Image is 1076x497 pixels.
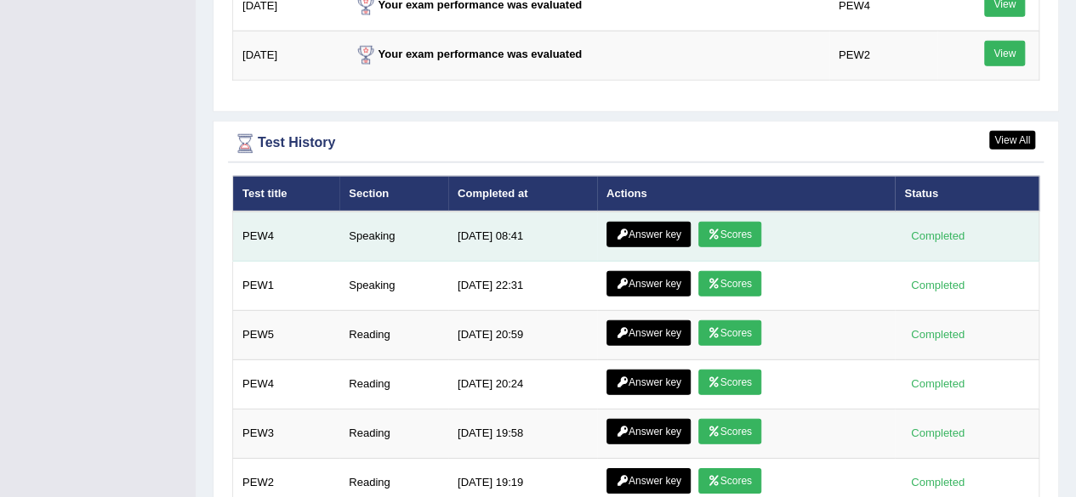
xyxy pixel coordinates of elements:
div: Test History [232,131,1039,156]
td: PEW1 [233,262,340,311]
div: Completed [904,376,971,393]
td: PEW3 [233,409,340,459]
td: PEW4 [233,360,340,409]
td: Reading [339,360,448,409]
div: Completed [904,228,971,246]
td: [DATE] [233,31,344,80]
a: Answer key [606,419,691,444]
a: Scores [698,370,761,395]
th: Completed at [448,176,597,212]
div: Completed [904,326,971,344]
a: Scores [698,271,761,297]
a: View All [989,131,1035,150]
th: Test title [233,176,340,212]
th: Actions [597,176,895,212]
td: PEW4 [233,212,340,262]
td: PEW2 [829,31,937,80]
a: Answer key [606,222,691,247]
a: Answer key [606,320,691,346]
th: Status [895,176,1039,212]
div: Completed [904,425,971,443]
a: Answer key [606,370,691,395]
td: Reading [339,409,448,459]
a: Scores [698,222,761,247]
div: Completed [904,474,971,492]
div: Completed [904,277,971,295]
a: Answer key [606,468,691,494]
td: Reading [339,311,448,360]
td: [DATE] 20:59 [448,311,597,360]
td: PEW5 [233,311,340,360]
td: [DATE] 22:31 [448,262,597,311]
td: [DATE] 19:58 [448,409,597,459]
td: Speaking [339,212,448,262]
td: Speaking [339,262,448,311]
a: Scores [698,419,761,444]
a: Scores [698,320,761,346]
a: View [984,41,1025,66]
td: [DATE] 08:41 [448,212,597,262]
a: Scores [698,468,761,494]
th: Section [339,176,448,212]
td: [DATE] 20:24 [448,360,597,409]
strong: Your exam performance was evaluated [353,48,583,60]
a: Answer key [606,271,691,297]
